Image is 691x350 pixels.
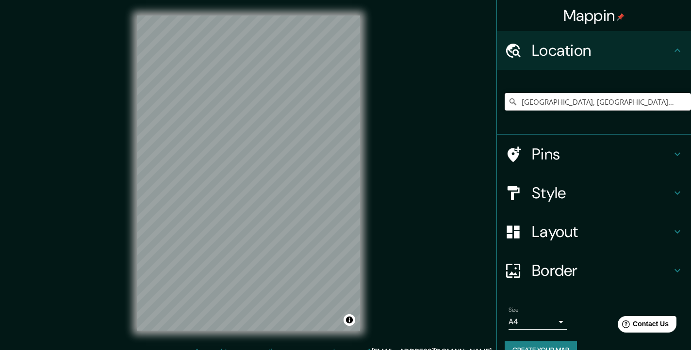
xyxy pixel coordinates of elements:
[497,251,691,290] div: Border
[509,306,519,314] label: Size
[532,222,672,241] h4: Layout
[563,6,625,25] h4: Mappin
[617,13,625,21] img: pin-icon.png
[505,93,691,111] input: Pick your city or area
[344,314,355,326] button: Toggle attribution
[137,16,360,331] canvas: Map
[497,31,691,70] div: Location
[532,261,672,280] h4: Border
[532,183,672,203] h4: Style
[497,174,691,212] div: Style
[497,212,691,251] div: Layout
[532,41,672,60] h4: Location
[497,135,691,174] div: Pins
[532,144,672,164] h4: Pins
[605,312,680,339] iframe: Help widget launcher
[509,314,567,330] div: A4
